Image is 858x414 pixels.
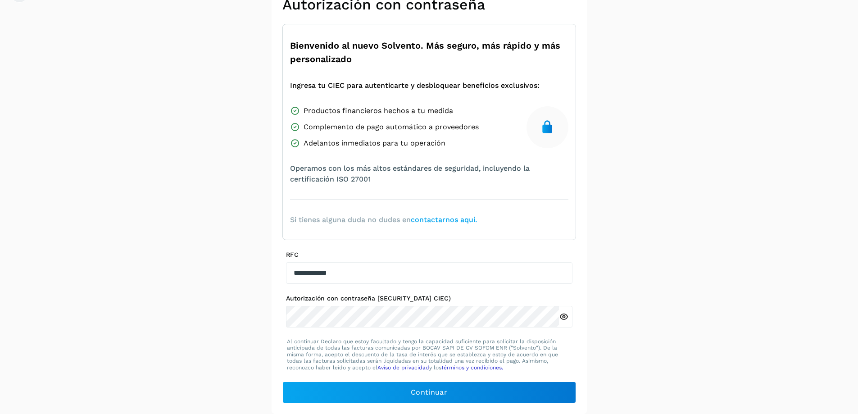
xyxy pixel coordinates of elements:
[540,120,554,134] img: secure
[290,163,568,185] span: Operamos con los más altos estándares de seguridad, incluyendo la certificación ISO 27001
[290,39,568,66] span: Bienvenido al nuevo Solvento. Más seguro, más rápido y más personalizado
[304,105,453,116] span: Productos financieros hechos a tu medida
[411,215,477,224] a: contactarnos aquí.
[377,364,429,371] a: Aviso de privacidad
[286,295,572,302] label: Autorización con contraseña [SECURITY_DATA] CIEC)
[304,138,445,149] span: Adelantos inmediatos para tu operación
[286,251,572,259] label: RFC
[411,387,447,397] span: Continuar
[441,364,503,371] a: Términos y condiciones.
[290,214,477,225] span: Si tienes alguna duda no dudes en
[282,382,576,403] button: Continuar
[290,80,540,91] span: Ingresa tu CIEC para autenticarte y desbloquear beneficios exclusivos:
[287,338,572,371] p: Al continuar Declaro que estoy facultado y tengo la capacidad suficiente para solicitar la dispos...
[304,122,479,132] span: Complemento de pago automático a proveedores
